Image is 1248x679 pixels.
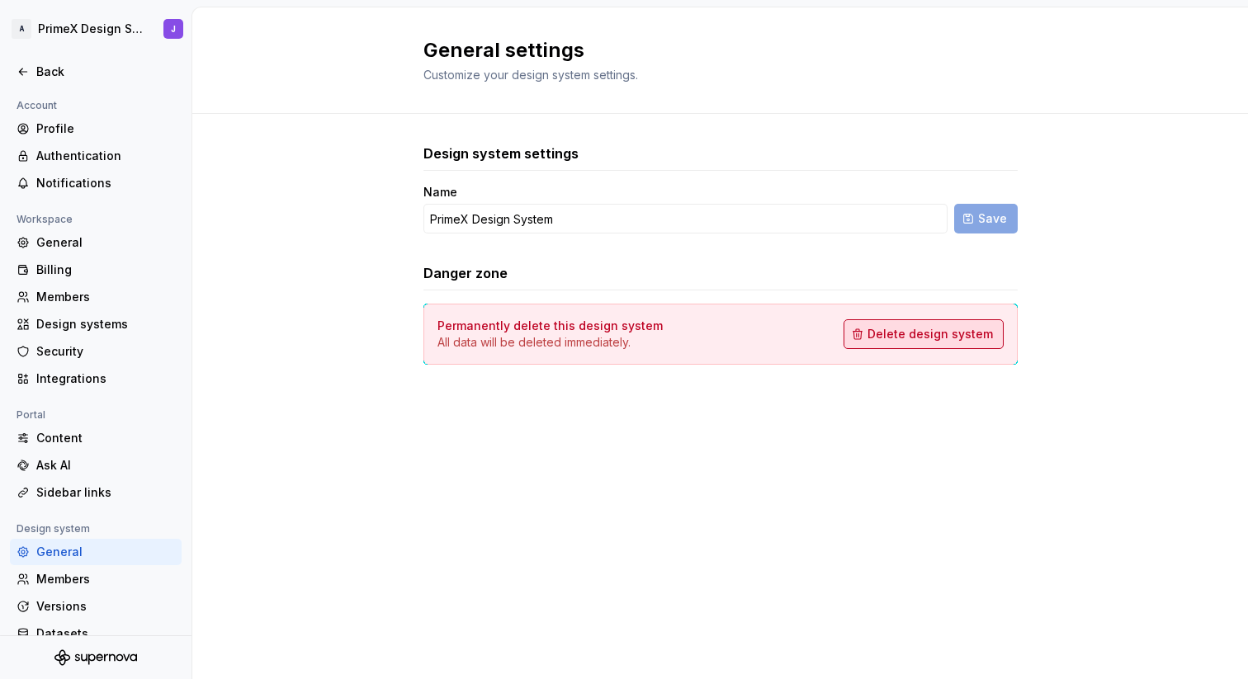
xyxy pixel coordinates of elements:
[36,316,175,332] div: Design systems
[423,263,508,283] h3: Danger zone
[10,425,182,451] a: Content
[36,289,175,305] div: Members
[10,170,182,196] a: Notifications
[10,405,52,425] div: Portal
[10,59,182,85] a: Back
[10,479,182,506] a: Sidebar links
[36,484,175,501] div: Sidebar links
[867,326,993,342] span: Delete design system
[10,365,182,392] a: Integrations
[10,311,182,337] a: Design systems
[10,229,182,256] a: General
[36,262,175,278] div: Billing
[10,539,182,565] a: General
[36,175,175,191] div: Notifications
[36,457,175,474] div: Ask AI
[10,519,97,539] div: Design system
[38,21,144,37] div: PrimeX Design System
[423,37,998,64] h2: General settings
[36,234,175,251] div: General
[36,544,175,560] div: General
[437,334,663,351] p: All data will be deleted immediately.
[171,22,176,35] div: J
[36,598,175,615] div: Versions
[36,625,175,642] div: Datasets
[36,370,175,387] div: Integrations
[10,210,79,229] div: Workspace
[423,68,638,82] span: Customize your design system settings.
[844,319,1004,349] button: Delete design system
[10,116,182,142] a: Profile
[36,571,175,587] div: Members
[10,566,182,592] a: Members
[10,338,182,365] a: Security
[36,64,175,80] div: Back
[54,649,137,666] svg: Supernova Logo
[10,284,182,310] a: Members
[10,593,182,620] a: Versions
[36,343,175,360] div: Security
[3,11,188,47] button: APrimeX Design SystemJ
[423,144,579,163] h3: Design system settings
[10,257,182,283] a: Billing
[36,148,175,164] div: Authentication
[36,430,175,446] div: Content
[437,318,663,334] h4: Permanently delete this design system
[10,96,64,116] div: Account
[10,143,182,169] a: Authentication
[423,184,457,200] label: Name
[10,452,182,479] a: Ask AI
[10,620,182,647] a: Datasets
[36,120,175,137] div: Profile
[12,19,31,39] div: A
